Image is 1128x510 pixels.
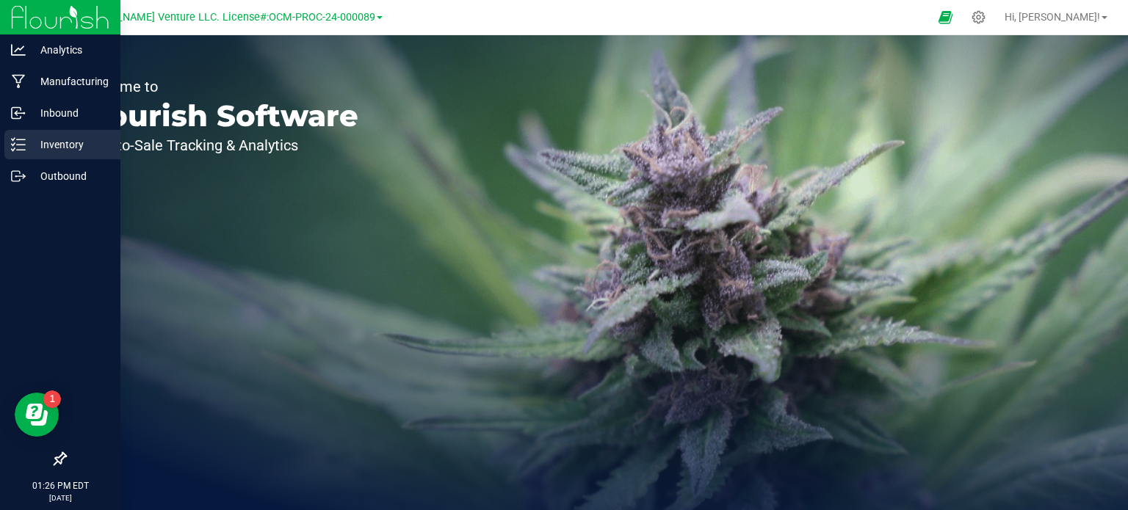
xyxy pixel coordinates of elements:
[7,479,114,492] p: 01:26 PM EDT
[11,74,26,89] inline-svg: Manufacturing
[11,169,26,183] inline-svg: Outbound
[26,167,114,185] p: Outbound
[969,10,988,24] div: Manage settings
[929,3,962,32] span: Open Ecommerce Menu
[11,43,26,57] inline-svg: Analytics
[15,393,59,437] iframe: Resource center
[11,106,26,120] inline-svg: Inbound
[43,11,375,23] span: Green [PERSON_NAME] Venture LLC. License#:OCM-PROC-24-000089
[26,104,114,122] p: Inbound
[1005,11,1100,23] span: Hi, [PERSON_NAME]!
[7,492,114,503] p: [DATE]
[26,136,114,153] p: Inventory
[11,137,26,152] inline-svg: Inventory
[79,79,358,94] p: Welcome to
[26,41,114,59] p: Analytics
[43,390,61,408] iframe: Resource center unread badge
[79,138,358,153] p: Seed-to-Sale Tracking & Analytics
[26,73,114,90] p: Manufacturing
[79,101,358,131] p: Flourish Software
